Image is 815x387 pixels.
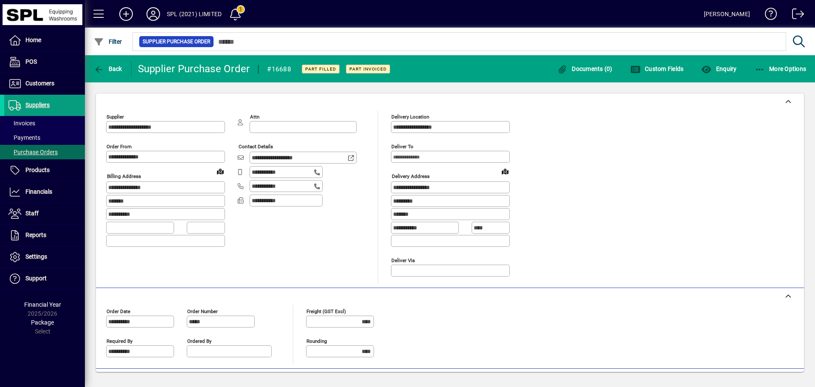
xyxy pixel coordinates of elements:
[4,51,85,73] a: POS
[250,114,259,120] mat-label: Attn
[4,181,85,203] a: Financials
[4,145,85,159] a: Purchase Orders
[753,61,809,76] button: More Options
[112,6,140,22] button: Add
[759,2,777,29] a: Knowledge Base
[4,268,85,289] a: Support
[755,65,807,72] span: More Options
[701,65,736,72] span: Enquiry
[25,275,47,282] span: Support
[92,61,124,76] button: Back
[107,308,130,314] mat-label: Order date
[630,65,684,72] span: Custom Fields
[94,38,122,45] span: Filter
[107,114,124,120] mat-label: Supplier
[25,232,46,238] span: Reports
[628,61,686,76] button: Custom Fields
[557,65,613,72] span: Documents (0)
[214,164,227,178] a: View on map
[4,160,85,181] a: Products
[187,338,211,344] mat-label: Ordered by
[107,338,132,344] mat-label: Required by
[25,102,50,108] span: Suppliers
[786,2,804,29] a: Logout
[4,225,85,246] a: Reports
[85,61,132,76] app-page-header-button: Back
[306,308,346,314] mat-label: Freight (GST excl)
[143,37,210,46] span: Supplier Purchase Order
[704,7,750,21] div: [PERSON_NAME]
[24,301,61,308] span: Financial Year
[140,6,167,22] button: Profile
[699,61,739,76] button: Enquiry
[25,58,37,65] span: POS
[25,80,54,87] span: Customers
[8,134,40,141] span: Payments
[92,34,124,49] button: Filter
[4,246,85,268] a: Settings
[187,308,218,314] mat-label: Order number
[4,203,85,224] a: Staff
[8,120,35,127] span: Invoices
[305,66,336,72] span: Part Filled
[167,7,222,21] div: SPL (2021) LIMITED
[25,188,52,195] span: Financials
[4,130,85,145] a: Payments
[267,62,291,76] div: #16688
[25,253,47,260] span: Settings
[555,61,615,76] button: Documents (0)
[391,144,413,150] mat-label: Deliver To
[4,30,85,51] a: Home
[25,210,39,217] span: Staff
[8,149,58,155] span: Purchase Orders
[391,114,429,120] mat-label: Delivery Location
[391,257,415,263] mat-label: Deliver via
[138,62,250,76] div: Supplier Purchase Order
[94,65,122,72] span: Back
[31,319,54,326] span: Package
[25,37,41,43] span: Home
[25,167,50,173] span: Products
[4,116,85,130] a: Invoices
[498,164,512,178] a: View on map
[349,66,387,72] span: Part Invoiced
[4,73,85,94] a: Customers
[107,144,132,150] mat-label: Order from
[306,338,327,344] mat-label: Rounding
